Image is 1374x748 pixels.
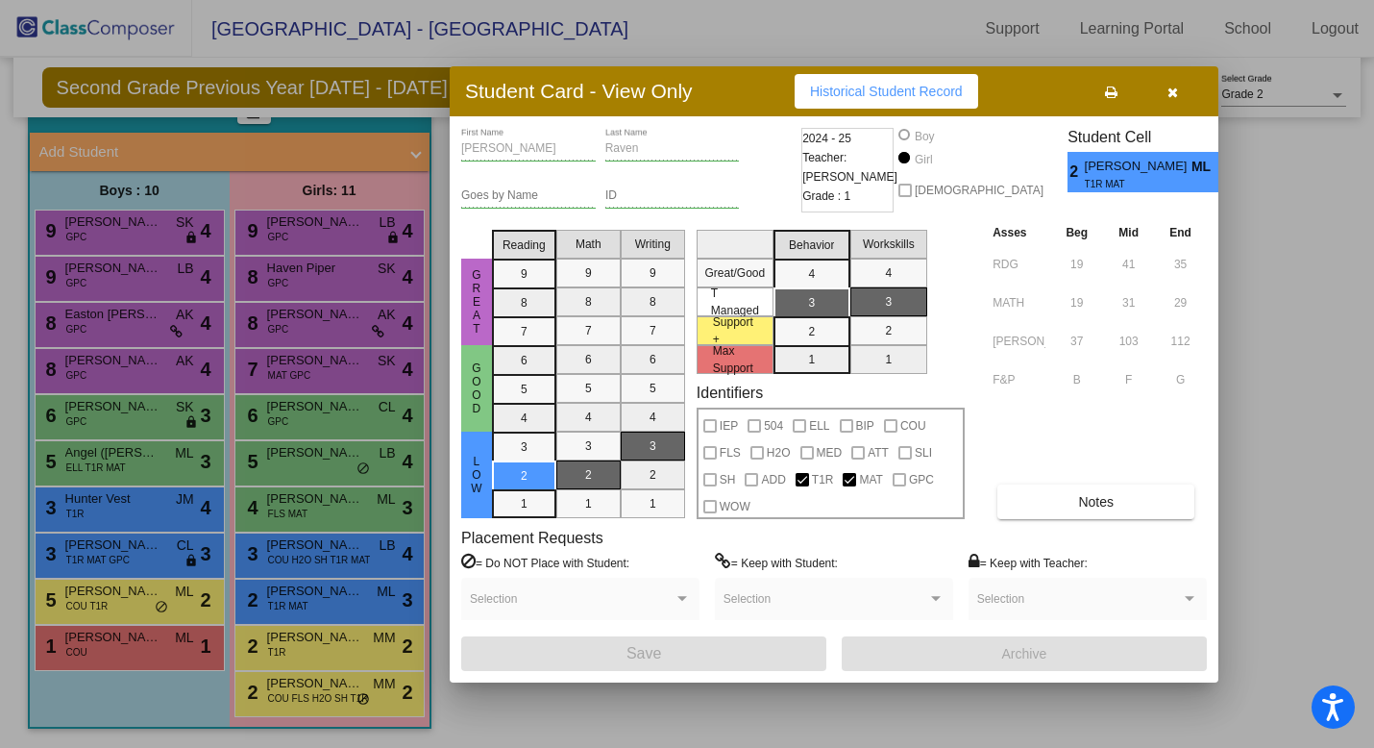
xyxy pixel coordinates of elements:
span: Grade : 1 [802,187,850,206]
label: Placement Requests [461,529,603,547]
span: Great [468,268,485,336]
input: goes by name [461,189,596,203]
span: 504 [764,414,783,437]
span: Archive [1002,646,1047,661]
span: ML [1191,157,1218,177]
label: = Do NOT Place with Student: [461,553,629,572]
span: Teacher: [PERSON_NAME] [802,148,897,187]
span: 2 [1067,161,1084,184]
span: Good [468,362,485,415]
span: 2024 - 25 [802,129,851,148]
button: Historical Student Record [795,74,978,109]
input: assessment [993,365,1045,394]
button: Save [461,636,826,671]
h3: Student Cell [1067,128,1235,146]
span: COU [900,414,926,437]
span: Low [468,455,485,495]
span: IEP [720,414,738,437]
div: Girl [914,151,933,168]
th: Asses [988,222,1050,243]
span: Notes [1078,494,1114,510]
span: 3 [1218,161,1235,184]
span: Historical Student Record [810,84,963,99]
span: BIP [856,414,874,437]
span: Save [626,645,661,661]
span: [PERSON_NAME] [1085,157,1191,177]
div: Boy [914,128,935,145]
span: ATT [868,441,889,464]
span: MAT [859,468,882,491]
span: ADD [761,468,785,491]
span: WOW [720,495,750,518]
th: Mid [1103,222,1154,243]
label: = Keep with Teacher: [969,553,1088,572]
button: Notes [997,485,1194,519]
label: Identifiers [697,384,763,402]
span: GPC [909,468,934,491]
span: [DEMOGRAPHIC_DATA] [915,179,1043,202]
input: assessment [993,250,1045,279]
h3: Student Card - View Only [465,79,693,103]
span: T1R [812,468,834,491]
span: ELL [809,414,829,437]
span: SLI [915,441,932,464]
span: H2O [767,441,791,464]
input: assessment [993,288,1045,317]
input: assessment [993,327,1045,356]
button: Archive [842,636,1207,671]
span: T1R MAT [1085,177,1178,191]
th: End [1154,222,1207,243]
span: SH [720,468,736,491]
span: FLS [720,441,741,464]
span: MED [817,441,843,464]
th: Beg [1050,222,1103,243]
label: = Keep with Student: [715,553,838,572]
